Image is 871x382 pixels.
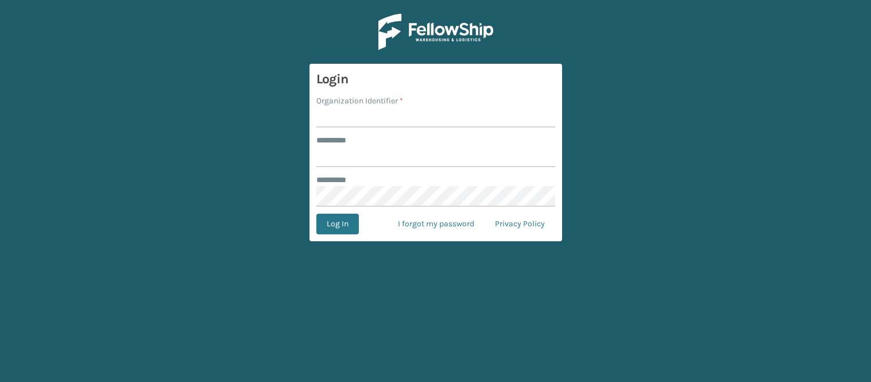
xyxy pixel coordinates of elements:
[316,214,359,234] button: Log In
[316,71,555,88] h3: Login
[388,214,485,234] a: I forgot my password
[378,14,493,50] img: Logo
[485,214,555,234] a: Privacy Policy
[316,95,403,107] label: Organization Identifier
